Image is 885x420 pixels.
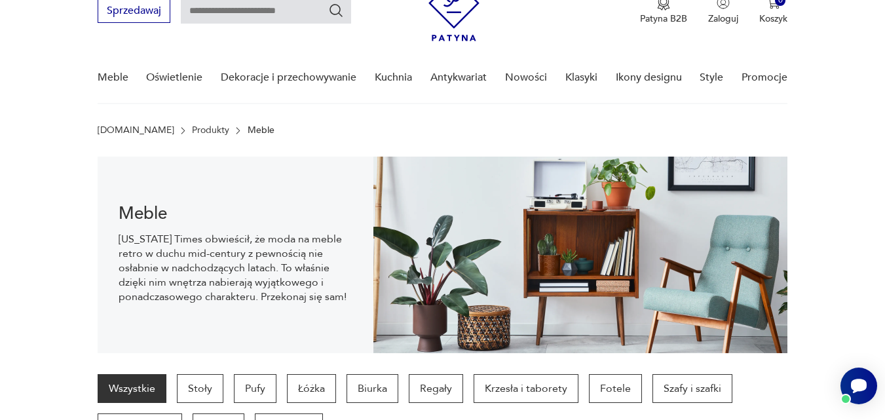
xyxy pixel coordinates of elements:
[192,125,229,136] a: Produkty
[565,52,597,103] a: Klasyki
[640,12,687,25] p: Patyna B2B
[328,3,344,18] button: Szukaj
[589,374,642,403] a: Fotele
[347,374,398,403] a: Biurka
[742,52,787,103] a: Promocje
[119,206,353,221] h1: Meble
[287,374,336,403] a: Łóżka
[474,374,578,403] a: Krzesła i taborety
[98,125,174,136] a: [DOMAIN_NAME]
[146,52,202,103] a: Oświetlenie
[248,125,274,136] p: Meble
[430,52,487,103] a: Antykwariat
[177,374,223,403] a: Stoły
[98,52,128,103] a: Meble
[505,52,547,103] a: Nowości
[375,52,412,103] a: Kuchnia
[234,374,276,403] a: Pufy
[373,157,787,353] img: Meble
[616,52,682,103] a: Ikony designu
[119,232,353,304] p: [US_STATE] Times obwieścił, że moda na meble retro w duchu mid-century z pewnością nie osłabnie w...
[840,368,877,404] iframe: Smartsupp widget button
[652,374,732,403] a: Szafy i szafki
[98,7,170,16] a: Sprzedawaj
[409,374,463,403] a: Regały
[708,12,738,25] p: Zaloguj
[98,374,166,403] a: Wszystkie
[759,12,787,25] p: Koszyk
[221,52,356,103] a: Dekoracje i przechowywanie
[700,52,723,103] a: Style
